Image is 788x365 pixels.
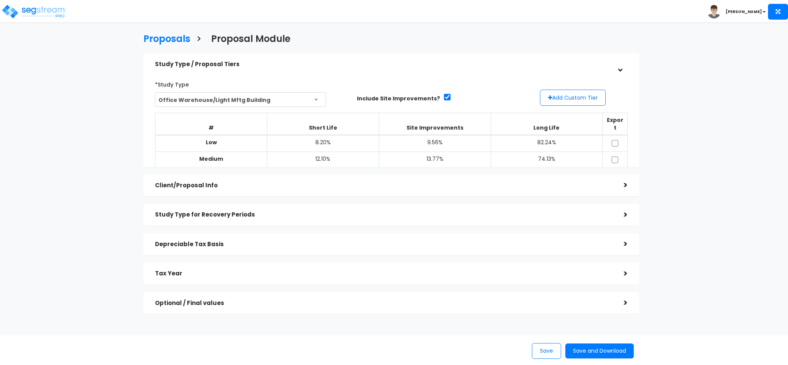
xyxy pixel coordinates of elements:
h5: Optional / Final values [155,300,612,307]
button: Save [532,343,561,359]
label: Include Site Improvements? [357,95,440,102]
div: > [612,179,628,191]
button: Add Custom Tier [540,90,606,106]
b: [PERSON_NAME] [726,9,762,15]
h5: Study Type / Proposal Tiers [155,61,612,68]
div: > [612,209,628,221]
span: Office Warehouse/Light Mftg Building [155,93,326,107]
div: > [612,268,628,280]
span: Office Warehouse/Light Mftg Building [155,92,326,107]
h5: Study Type for Recovery Periods [155,212,612,218]
img: avatar.png [707,5,721,18]
h3: > [196,34,202,46]
button: Save and Download [565,343,634,358]
div: > [612,297,628,309]
a: Proposal Module [205,26,290,50]
td: 9.56% [379,135,491,152]
h3: Proposal Module [211,34,290,46]
b: Medium [199,155,223,163]
img: logo_pro_r.png [1,4,67,19]
th: Short Life [267,113,379,135]
td: 74.13% [491,152,603,168]
h5: Depreciable Tax Basis [155,241,612,248]
th: Export [603,113,628,135]
th: # [155,113,267,135]
td: 13.77% [379,152,491,168]
div: > [612,238,628,250]
div: > [614,57,626,72]
th: Long Life [491,113,603,135]
a: Proposals [138,26,190,50]
td: 12.10% [267,152,379,168]
b: Low [206,138,217,146]
label: *Study Type [155,78,189,88]
h3: Proposals [143,34,190,46]
h5: Client/Proposal Info [155,182,612,189]
th: Site Improvements [379,113,491,135]
td: 82.24% [491,135,603,152]
td: 8.20% [267,135,379,152]
h5: Tax Year [155,270,612,277]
